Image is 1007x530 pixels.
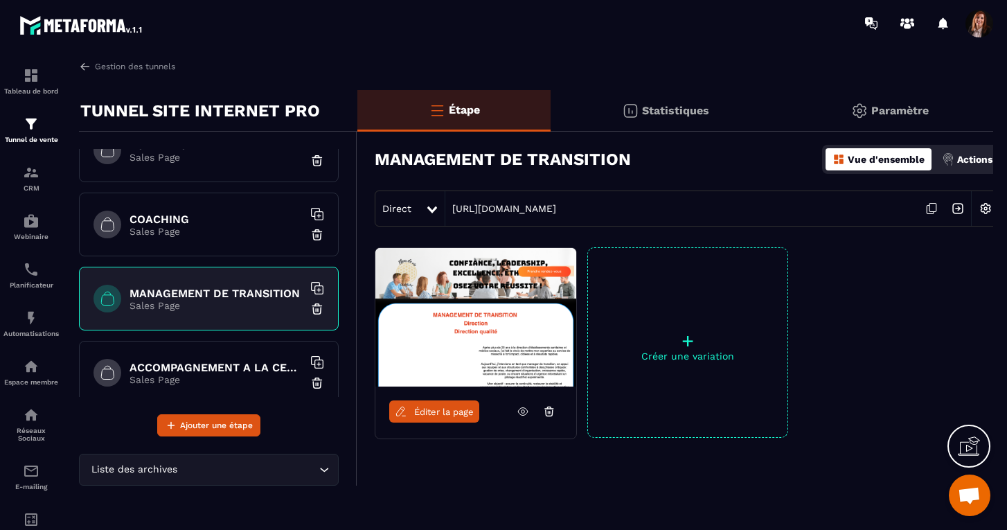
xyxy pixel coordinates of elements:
p: Tableau de bord [3,87,59,95]
a: schedulerschedulerPlanificateur [3,251,59,299]
h6: MANAGEMENT DE TRANSITION [130,287,303,300]
p: Sales Page [130,374,303,385]
p: Créer une variation [588,351,787,362]
img: formation [23,164,39,181]
a: formationformationTunnel de vente [3,105,59,154]
img: image [375,248,576,387]
a: Ouvrir le chat [949,475,990,516]
p: TUNNEL SITE INTERNET PRO [80,97,320,125]
h6: COACHING [130,213,303,226]
p: Sales Page [130,152,303,163]
p: Webinaire [3,233,59,240]
img: trash [310,302,324,316]
p: Planificateur [3,281,59,289]
p: Espace membre [3,378,59,386]
img: arrow [79,60,91,73]
a: automationsautomationsWebinaire [3,202,59,251]
p: + [588,331,787,351]
img: formation [23,67,39,84]
a: formationformationCRM [3,154,59,202]
a: Gestion des tunnels [79,60,175,73]
img: social-network [23,407,39,423]
img: trash [310,376,324,390]
p: Réseaux Sociaux [3,427,59,442]
img: logo [19,12,144,37]
button: Ajouter une étape [157,414,260,436]
p: Sales Page [130,226,303,237]
img: scheduler [23,261,39,278]
img: accountant [23,511,39,528]
img: formation [23,116,39,132]
p: E-mailing [3,483,59,491]
h6: ACCOMPAGNEMENT A LA CERTIFICATION HAS [130,361,303,374]
a: [URL][DOMAIN_NAME] [445,203,556,214]
a: automationsautomationsAutomatisations [3,299,59,348]
img: stats.20deebd0.svg [622,103,639,119]
a: formationformationTableau de bord [3,57,59,105]
p: Actions [957,154,992,165]
img: trash [310,154,324,168]
img: automations [23,358,39,375]
div: Search for option [79,454,339,486]
a: Éditer la page [389,400,479,423]
img: automations [23,310,39,326]
img: actions.d6e523a2.png [942,153,954,166]
p: Automatisations [3,330,59,337]
img: setting-w.858f3a88.svg [972,195,999,222]
img: bars-o.4a397970.svg [429,102,445,118]
img: trash [310,228,324,242]
p: Vue d'ensemble [848,154,925,165]
p: Paramètre [871,104,929,117]
img: arrow-next.bcc2205e.svg [945,195,971,222]
span: Direct [382,203,411,214]
span: Ajouter une étape [180,418,253,432]
span: Éditer la page [414,407,474,417]
p: Statistiques [642,104,709,117]
img: setting-gr.5f69749f.svg [851,103,868,119]
span: Liste des archives [88,462,180,477]
a: automationsautomationsEspace membre [3,348,59,396]
img: email [23,463,39,479]
input: Search for option [180,462,316,477]
p: Tunnel de vente [3,136,59,143]
img: dashboard-orange.40269519.svg [832,153,845,166]
h3: MANAGEMENT DE TRANSITION [375,150,631,169]
a: social-networksocial-networkRéseaux Sociaux [3,396,59,452]
p: Sales Page [130,300,303,311]
img: automations [23,213,39,229]
p: Étape [449,103,480,116]
a: emailemailE-mailing [3,452,59,501]
p: CRM [3,184,59,192]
